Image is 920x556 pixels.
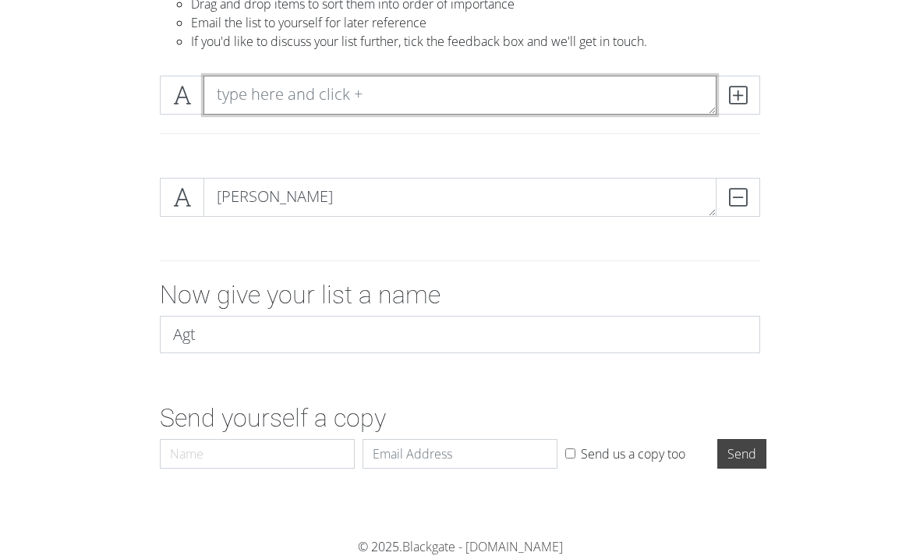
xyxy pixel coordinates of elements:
h2: Send yourself a copy [160,403,760,433]
div: © 2025. [97,537,823,556]
input: Send [717,439,766,469]
li: If you'd like to discuss your list further, tick the feedback box and we'll get in touch. [191,32,760,51]
label: Send us a copy too [581,444,685,463]
input: My amazing list... [160,316,760,353]
h2: Now give your list a name [160,280,760,310]
a: Blackgate - [DOMAIN_NAME] [402,538,563,555]
input: Name [160,439,355,469]
input: Email Address [363,439,557,469]
li: Email the list to yourself for later reference [191,13,760,32]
